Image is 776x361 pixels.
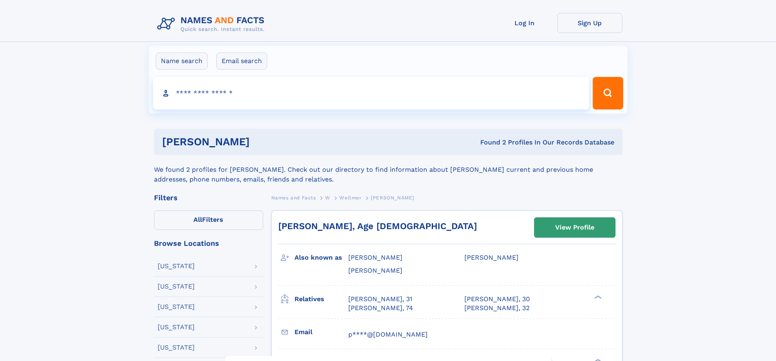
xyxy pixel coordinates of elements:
[492,13,557,33] a: Log In
[348,295,412,304] a: [PERSON_NAME], 31
[278,221,477,231] a: [PERSON_NAME], Age [DEMOGRAPHIC_DATA]
[464,304,530,313] a: [PERSON_NAME], 32
[271,193,316,203] a: Names and Facts
[153,77,589,109] input: search input
[593,77,623,109] button: Search Button
[216,53,267,70] label: Email search
[339,193,361,203] a: Wellmer
[464,254,519,261] span: [PERSON_NAME]
[325,193,330,203] a: W
[193,216,202,223] span: All
[295,292,348,306] h3: Relatives
[464,295,530,304] a: [PERSON_NAME], 30
[348,304,413,313] a: [PERSON_NAME], 74
[348,254,402,261] span: [PERSON_NAME]
[555,218,594,237] div: View Profile
[158,304,195,310] div: [US_STATE]
[154,194,263,201] div: Filters
[154,210,263,230] label: Filters
[156,53,208,70] label: Name search
[158,263,195,269] div: [US_STATE]
[158,344,195,351] div: [US_STATE]
[158,324,195,330] div: [US_STATE]
[592,294,602,300] div: ❯
[348,267,402,274] span: [PERSON_NAME]
[154,155,622,184] div: We found 2 profiles for [PERSON_NAME]. Check out our directory to find information about [PERSON_...
[154,13,271,35] img: Logo Names and Facts
[325,195,330,201] span: W
[365,138,614,147] div: Found 2 Profiles In Our Records Database
[339,195,361,201] span: Wellmer
[295,325,348,339] h3: Email
[162,137,365,147] h1: [PERSON_NAME]
[154,240,263,247] div: Browse Locations
[158,283,195,290] div: [US_STATE]
[557,13,622,33] a: Sign Up
[295,251,348,265] h3: Also known as
[534,218,615,237] a: View Profile
[371,195,414,201] span: [PERSON_NAME]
